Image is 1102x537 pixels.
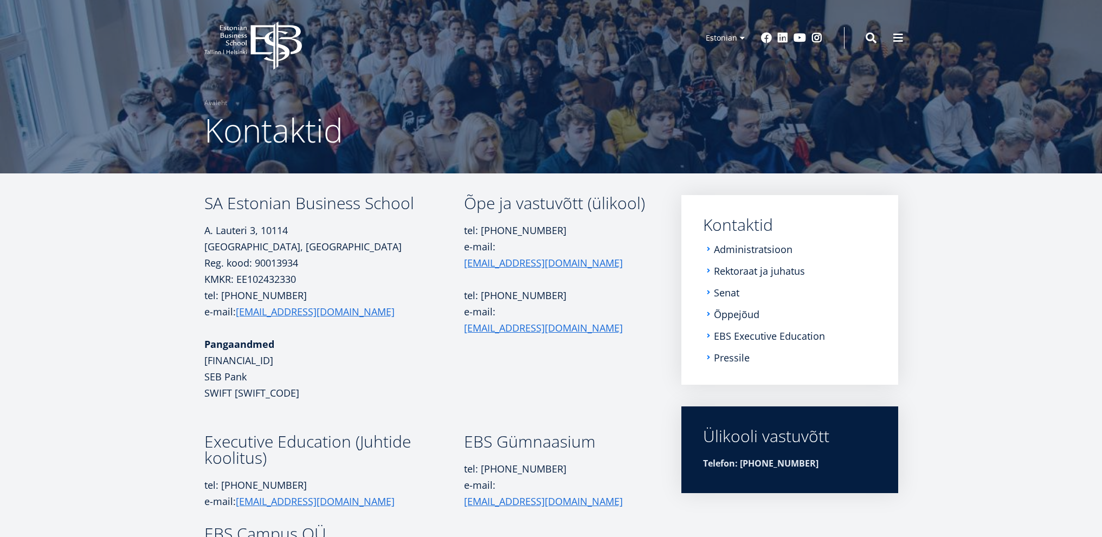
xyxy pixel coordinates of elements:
[464,195,650,211] h3: Õpe ja vastuvõtt (ülikool)
[464,222,650,271] p: tel: [PHONE_NUMBER] e-mail:
[464,303,650,336] p: e-mail:
[204,195,464,211] h3: SA Estonian Business School
[204,336,464,401] p: [FINANCIAL_ID] SEB Pank SWIFT [SWIFT_CODE]
[204,338,274,351] strong: Pangaandmed
[714,352,750,363] a: Pressile
[714,244,792,255] a: Administratsioon
[204,98,227,108] a: Avaleht
[204,477,464,509] p: tel: [PHONE_NUMBER] e-mail:
[204,108,343,152] span: Kontaktid
[204,287,464,320] p: tel: [PHONE_NUMBER] e-mail:
[464,287,650,303] p: tel: [PHONE_NUMBER]
[464,493,623,509] a: [EMAIL_ADDRESS][DOMAIN_NAME]
[464,320,623,336] a: [EMAIL_ADDRESS][DOMAIN_NAME]
[714,309,759,320] a: Õppejõud
[464,255,623,271] a: [EMAIL_ADDRESS][DOMAIN_NAME]
[777,33,788,43] a: Linkedin
[464,434,650,450] h3: EBS Gümnaasium
[204,222,464,271] p: A. Lauteri 3, 10114 [GEOGRAPHIC_DATA], [GEOGRAPHIC_DATA] Reg. kood: 90013934
[714,287,739,298] a: Senat
[464,461,650,509] p: tel: [PHONE_NUMBER] e-mail:
[714,331,825,341] a: EBS Executive Education
[761,33,772,43] a: Facebook
[703,217,877,233] a: Kontaktid
[236,493,395,509] a: [EMAIL_ADDRESS][DOMAIN_NAME]
[794,33,806,43] a: Youtube
[811,33,822,43] a: Instagram
[236,303,395,320] a: [EMAIL_ADDRESS][DOMAIN_NAME]
[714,266,805,276] a: Rektoraat ja juhatus
[703,457,819,469] strong: Telefon: [PHONE_NUMBER]
[204,434,464,466] h3: Executive Education (Juhtide koolitus)
[204,271,464,287] p: KMKR: EE102432330
[703,428,877,444] div: Ülikooli vastuvõtt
